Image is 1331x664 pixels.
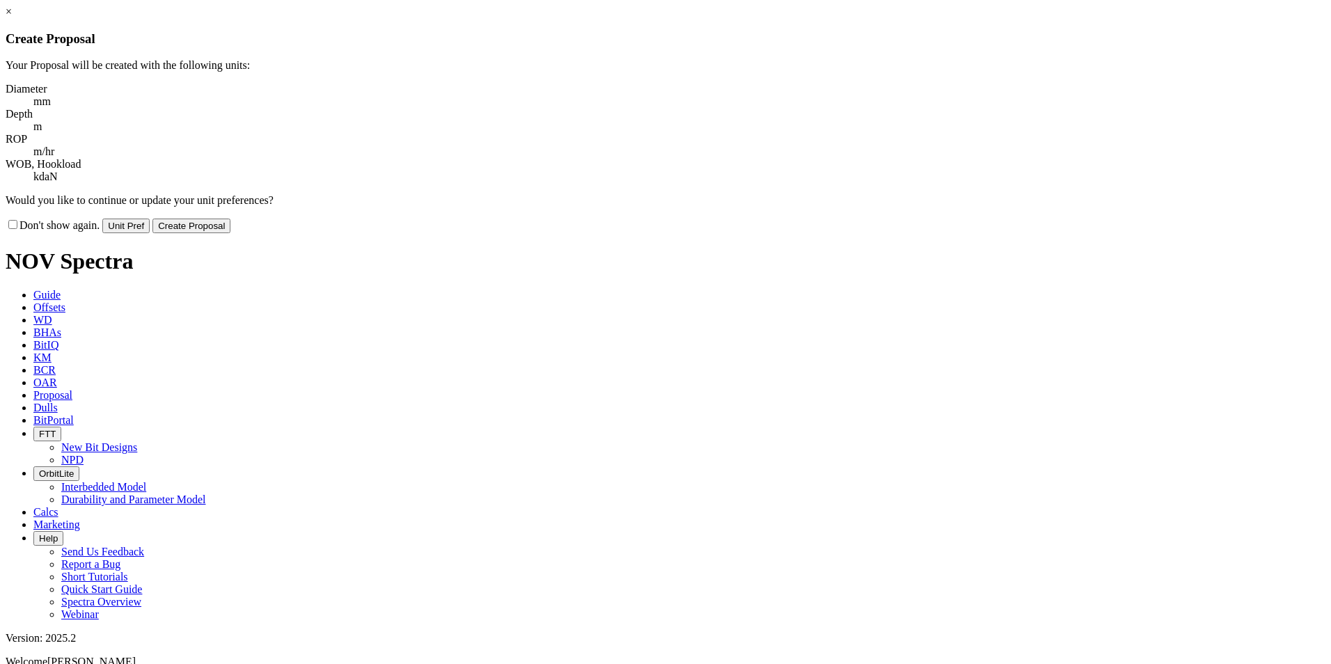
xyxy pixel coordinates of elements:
span: OrbitLite [39,468,74,479]
h3: Create Proposal [6,31,1325,47]
dt: Diameter [6,83,1325,95]
a: Interbedded Model [61,481,146,493]
a: Report a Bug [61,558,120,570]
label: Don't show again. [6,219,100,231]
p: Would you like to continue or update your unit preferences? [6,194,1325,207]
a: Webinar [61,608,99,620]
button: Unit Pref [102,219,150,233]
dd: kdaN [33,171,1325,183]
a: Quick Start Guide [61,583,142,595]
h1: NOV Spectra [6,248,1325,274]
dd: mm [33,95,1325,108]
dt: ROP [6,133,1325,145]
span: Guide [33,289,61,301]
a: Spectra Overview [61,596,141,608]
button: Create Proposal [152,219,230,233]
span: Offsets [33,301,65,313]
span: BitPortal [33,414,74,426]
input: Don't show again. [8,220,17,229]
span: OAR [33,377,57,388]
a: Durability and Parameter Model [61,493,206,505]
dd: m/hr [33,145,1325,158]
span: Marketing [33,519,80,530]
dt: Depth [6,108,1325,120]
span: BitIQ [33,339,58,351]
div: Version: 2025.2 [6,632,1325,645]
a: New Bit Designs [61,441,137,453]
span: FTT [39,429,56,439]
span: Proposal [33,389,72,401]
a: NPD [61,454,84,466]
p: Your Proposal will be created with the following units: [6,59,1325,72]
span: KM [33,351,52,363]
span: Dulls [33,402,58,413]
dd: m [33,120,1325,133]
a: Short Tutorials [61,571,128,583]
span: BCR [33,364,56,376]
dt: WOB, Hookload [6,158,1325,171]
span: BHAs [33,326,61,338]
span: Calcs [33,506,58,518]
span: Help [39,533,58,544]
a: × [6,6,12,17]
span: WD [33,314,52,326]
a: Send Us Feedback [61,546,144,558]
